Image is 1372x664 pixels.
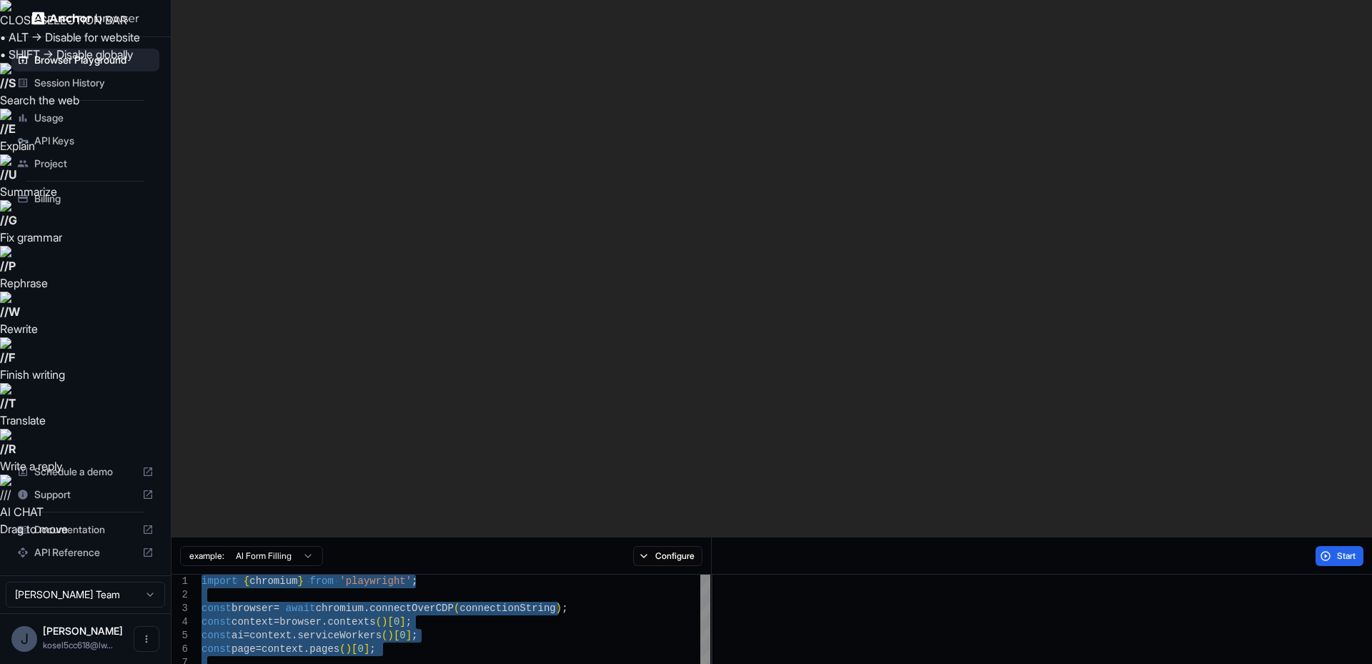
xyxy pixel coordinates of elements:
span: [ [394,630,399,641]
span: ; [562,603,567,614]
span: ( [454,603,459,614]
span: const [202,616,232,628]
span: ( [382,630,387,641]
span: 0 [394,616,399,628]
span: . [364,603,369,614]
span: { [244,575,249,587]
span: const [202,643,232,655]
span: ; [406,616,412,628]
span: chromium [249,575,297,587]
span: context [232,616,274,628]
span: = [274,616,279,628]
div: 3 [171,602,188,615]
span: . [304,643,309,655]
div: API Reference [11,541,159,564]
span: ] [406,630,412,641]
span: const [202,603,232,614]
span: await [286,603,316,614]
span: ] [364,643,369,655]
span: ] [399,616,405,628]
span: ) [387,630,393,641]
span: example: [189,550,224,562]
span: = [256,643,262,655]
span: import [202,575,237,587]
span: 'playwright' [339,575,412,587]
div: 6 [171,643,188,656]
span: browser [232,603,274,614]
span: ( [376,616,382,628]
span: = [244,630,249,641]
span: pages [309,643,339,655]
span: ) [346,643,352,655]
span: = [274,603,279,614]
span: ; [412,630,417,641]
div: J [11,626,37,652]
span: ai [232,630,244,641]
span: kosel5cc618@lwl.underseagolf.com [43,640,113,650]
span: [ [387,616,393,628]
span: ) [382,616,387,628]
button: Open menu [134,626,159,652]
span: serviceWorkers [297,630,382,641]
span: } [297,575,303,587]
span: const [202,630,232,641]
span: [ [352,643,357,655]
span: context [262,643,304,655]
span: from [309,575,334,587]
span: 0 [399,630,405,641]
span: context [249,630,292,641]
span: browser [279,616,322,628]
span: ; [369,643,375,655]
button: Start [1316,546,1363,566]
span: ( [339,643,345,655]
span: 0 [357,643,363,655]
button: Configure [633,546,702,566]
span: John U. [43,625,123,637]
div: 1 [171,575,188,588]
span: ) [556,603,562,614]
span: chromium [316,603,364,614]
div: 5 [171,629,188,643]
span: ; [412,575,417,587]
span: connectOverCDP [369,603,454,614]
span: connectionString [459,603,555,614]
div: 2 [171,588,188,602]
span: . [322,616,327,628]
span: API Reference [34,545,136,560]
span: contexts [327,616,375,628]
span: . [292,630,297,641]
span: page [232,643,256,655]
div: 4 [171,615,188,629]
span: Start [1337,550,1357,562]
